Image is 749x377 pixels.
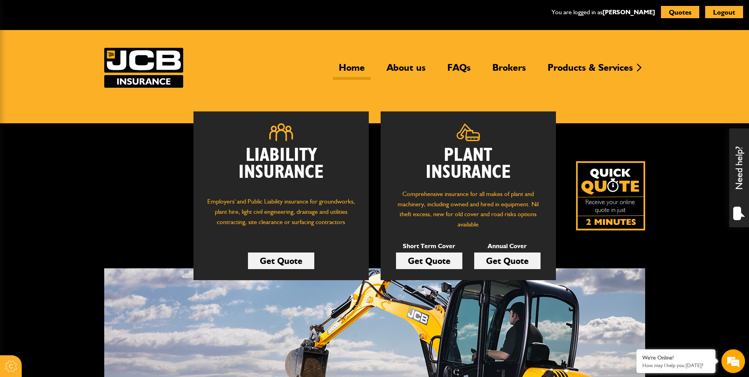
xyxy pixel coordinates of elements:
[205,147,357,189] h2: Liability Insurance
[205,196,357,234] p: Employers' and Public Liability insurance for groundworks, plant hire, light civil engineering, d...
[705,6,743,18] button: Logout
[542,62,639,80] a: Products & Services
[576,161,645,230] a: Get your insurance quote isn just 2-minutes
[392,147,544,181] h2: Plant Insurance
[441,62,477,80] a: FAQs
[396,253,462,269] a: Get Quote
[661,6,699,18] button: Quotes
[642,354,710,361] div: We're Online!
[474,253,541,269] a: Get Quote
[474,241,541,251] p: Annual Cover
[552,7,655,17] p: You are logged in as
[642,362,710,368] p: How may I help you today?
[104,48,183,88] a: JCB Insurance Services
[104,48,183,88] img: JCB Insurance Services logo
[333,62,371,80] a: Home
[603,8,655,16] a: [PERSON_NAME]
[396,241,462,251] p: Short Term Cover
[392,189,544,229] p: Comprehensive insurance for all makes of plant and machinery, including owned and hired in equipm...
[381,62,432,80] a: About us
[576,161,645,230] img: Quick Quote
[486,62,532,80] a: Brokers
[729,128,749,227] div: Need help?
[248,253,314,269] a: Get Quote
